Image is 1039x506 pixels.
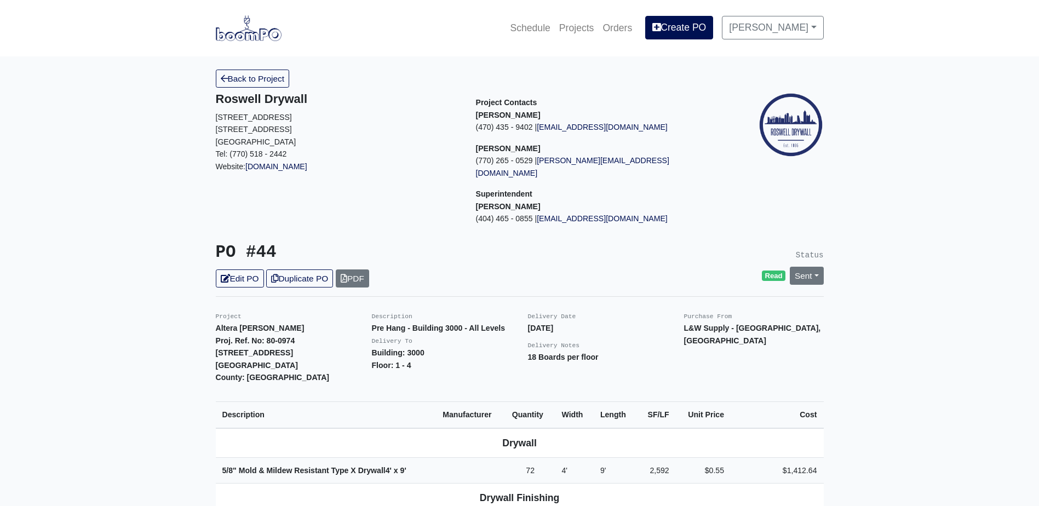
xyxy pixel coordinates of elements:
[245,162,307,171] a: [DOMAIN_NAME]
[684,313,732,320] small: Purchase From
[506,16,554,40] a: Schedule
[731,457,824,484] td: $1,412.64
[600,466,606,475] span: 9'
[216,92,460,106] h5: Roswell Drywall
[796,251,824,260] small: Status
[637,457,676,484] td: 2,592
[537,123,668,131] a: [EMAIL_ADDRESS][DOMAIN_NAME]
[216,243,512,263] h3: PO #44
[216,111,460,124] p: [STREET_ADDRESS]
[637,401,676,428] th: SF/LF
[216,92,460,173] div: Website:
[216,123,460,136] p: [STREET_ADDRESS]
[476,121,720,134] p: (470) 435 - 9402 |
[216,336,295,345] strong: Proj. Ref. No: 80-0974
[216,269,264,287] a: Edit PO
[372,313,412,320] small: Description
[476,98,537,107] span: Project Contacts
[222,466,406,475] strong: 5/8" Mold & Mildew Resistant Type X Drywall
[336,269,369,287] a: PDF
[476,202,541,211] strong: [PERSON_NAME]
[502,438,537,449] b: Drywall
[216,148,460,160] p: Tel: (770) 518 - 2442
[436,401,506,428] th: Manufacturer
[506,401,555,428] th: Quantity
[676,401,731,428] th: Unit Price
[476,156,669,177] a: [PERSON_NAME][EMAIL_ADDRESS][DOMAIN_NAME]
[684,322,824,347] p: L&W Supply - [GEOGRAPHIC_DATA], [GEOGRAPHIC_DATA]
[216,373,330,382] strong: County: [GEOGRAPHIC_DATA]
[216,401,437,428] th: Description
[216,361,298,370] strong: [GEOGRAPHIC_DATA]
[528,353,599,361] strong: 18 Boards per floor
[216,15,282,41] img: boomPO
[790,267,824,285] a: Sent
[528,313,576,320] small: Delivery Date
[506,457,555,484] td: 72
[762,271,785,281] span: Read
[676,457,731,484] td: $0.55
[372,324,506,332] strong: Pre Hang - Building 3000 - All Levels
[480,492,560,503] b: Drywall Finishing
[372,348,424,357] strong: Building: 3000
[537,214,668,223] a: [EMAIL_ADDRESS][DOMAIN_NAME]
[731,401,824,428] th: Cost
[394,466,398,475] span: x
[555,16,599,40] a: Projects
[372,361,411,370] strong: Floor: 1 - 4
[555,401,593,428] th: Width
[528,342,580,349] small: Delivery Notes
[476,212,720,225] p: (404) 465 - 0855 |
[216,136,460,148] p: [GEOGRAPHIC_DATA]
[372,338,412,344] small: Delivery To
[216,348,294,357] strong: [STREET_ADDRESS]
[476,144,541,153] strong: [PERSON_NAME]
[476,189,532,198] span: Superintendent
[386,466,392,475] span: 4'
[476,111,541,119] strong: [PERSON_NAME]
[645,16,713,39] a: Create PO
[476,154,720,179] p: (770) 265 - 0529 |
[561,466,567,475] span: 4'
[400,466,406,475] span: 9'
[266,269,333,287] a: Duplicate PO
[528,324,554,332] strong: [DATE]
[594,401,637,428] th: Length
[598,16,636,40] a: Orders
[722,16,823,39] a: [PERSON_NAME]
[216,70,290,88] a: Back to Project
[216,324,305,332] strong: Altera [PERSON_NAME]
[216,313,242,320] small: Project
